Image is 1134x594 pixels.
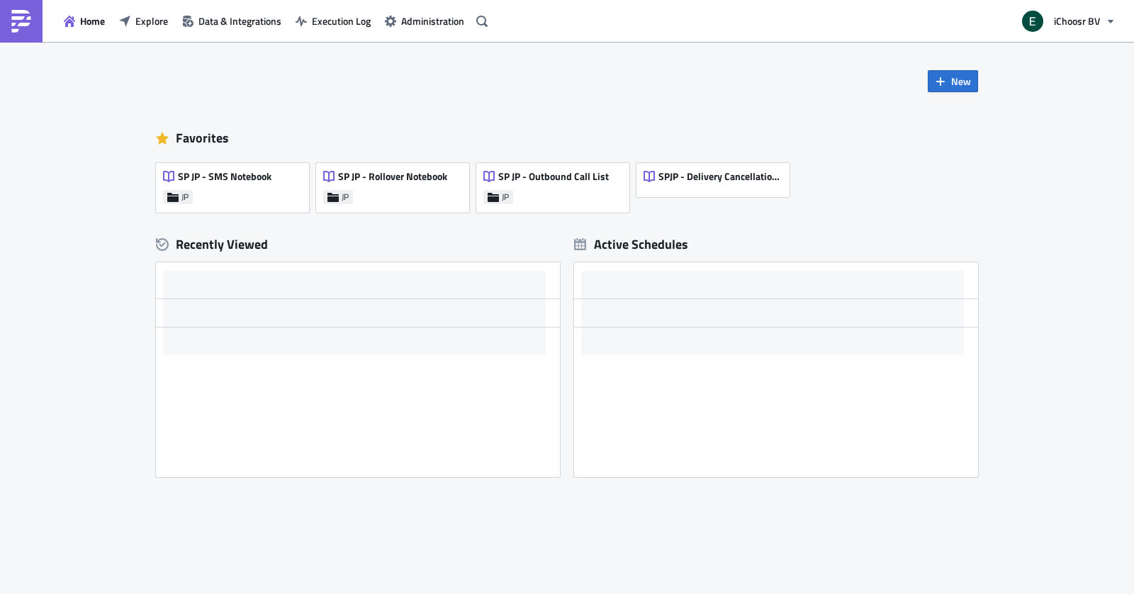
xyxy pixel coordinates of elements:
[338,170,447,183] span: SP JP - Rollover Notebook
[198,13,281,28] span: Data & Integrations
[181,191,189,203] span: JP
[156,234,560,255] div: Recently Viewed
[1054,13,1100,28] span: iChoosr BV
[175,10,288,32] button: Data & Integrations
[288,10,378,32] button: Execution Log
[1021,9,1045,33] img: Avatar
[80,13,105,28] span: Home
[401,13,464,28] span: Administration
[135,13,168,28] span: Explore
[1014,6,1123,37] button: iChoosr BV
[342,191,349,203] span: JP
[636,156,797,213] a: SPJP - Delivery Cancellation Reasons
[156,128,978,149] div: Favorites
[951,74,971,89] span: New
[156,156,316,213] a: SP JP - SMS NotebookJP
[378,10,471,32] button: Administration
[112,10,175,32] button: Explore
[476,156,636,213] a: SP JP - Outbound Call ListJP
[57,10,112,32] button: Home
[498,170,609,183] span: SP JP - Outbound Call List
[574,236,688,252] div: Active Schedules
[178,170,271,183] span: SP JP - SMS Notebook
[10,10,33,33] img: PushMetrics
[316,156,476,213] a: SP JP - Rollover NotebookJP
[658,170,782,183] span: SPJP - Delivery Cancellation Reasons
[502,191,509,203] span: JP
[928,70,978,92] button: New
[312,13,371,28] span: Execution Log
